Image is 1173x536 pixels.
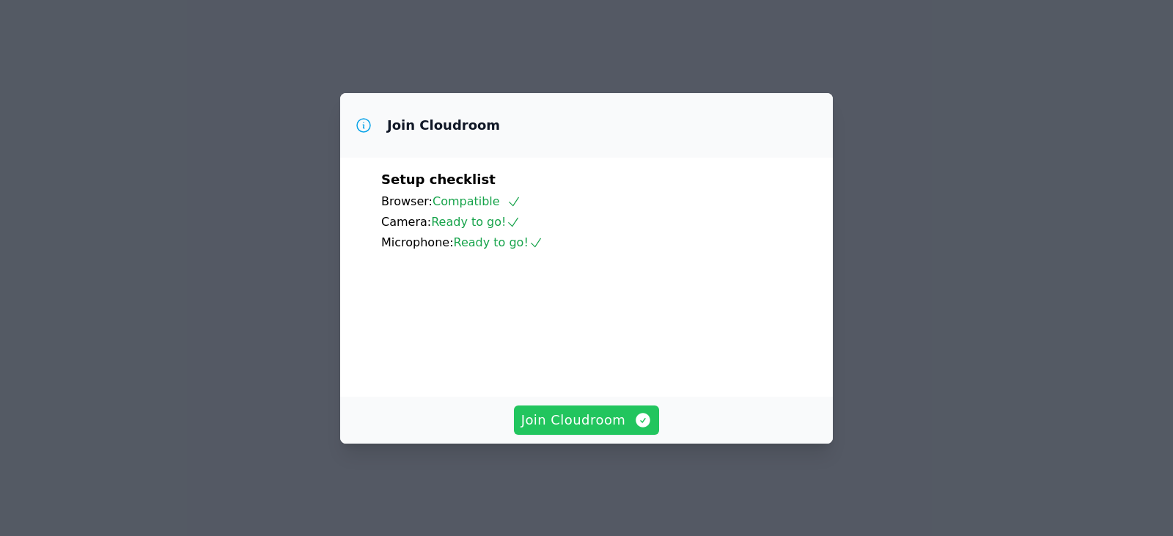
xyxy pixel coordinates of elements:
span: Ready to go! [431,215,521,229]
span: Browser: [381,194,433,208]
h3: Join Cloudroom [387,117,500,134]
button: Join Cloudroom [514,405,660,435]
span: Join Cloudroom [521,410,652,430]
span: Compatible [433,194,521,208]
span: Camera: [381,215,431,229]
span: Microphone: [381,235,454,249]
span: Setup checklist [381,172,496,187]
span: Ready to go! [454,235,543,249]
